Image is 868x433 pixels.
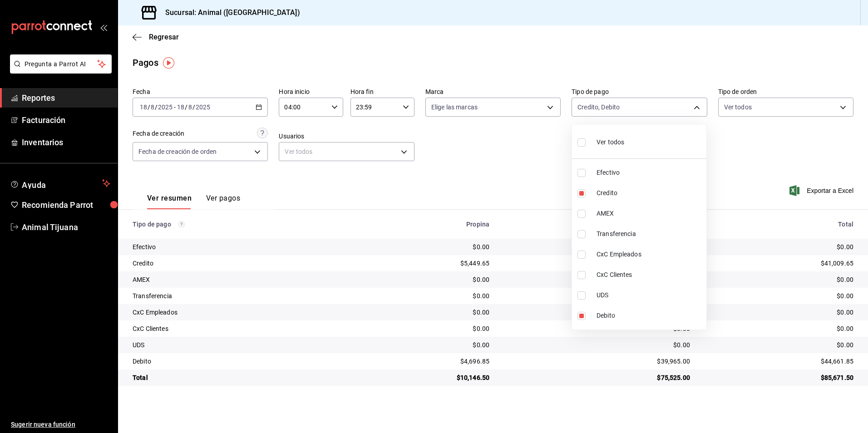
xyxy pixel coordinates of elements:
[597,209,703,218] span: AMEX
[597,250,703,259] span: CxC Empleados
[163,57,174,69] img: Tooltip marker
[597,229,703,239] span: Transferencia
[597,168,703,177] span: Efectivo
[597,188,703,198] span: Credito
[597,138,624,147] span: Ver todos
[597,290,703,300] span: UDS
[597,270,703,280] span: CxC Clientes
[597,311,703,320] span: Debito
